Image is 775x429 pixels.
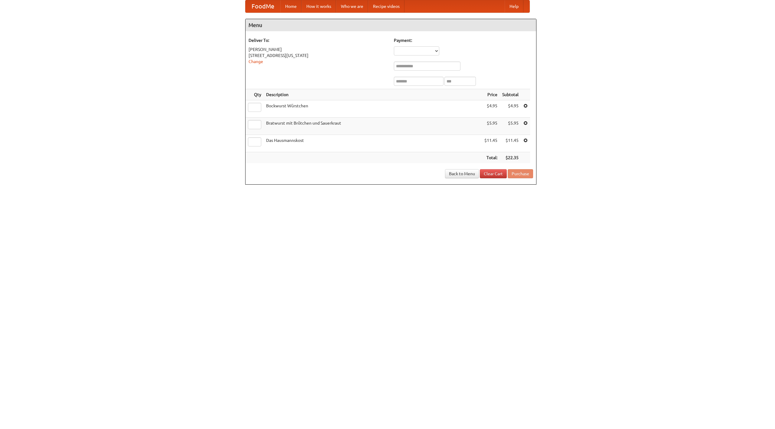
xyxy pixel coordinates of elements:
[249,37,388,43] h5: Deliver To:
[482,100,500,118] td: $4.95
[249,52,388,59] div: [STREET_ADDRESS][US_STATE]
[482,135,500,152] td: $11.45
[264,135,482,152] td: Das Hausmannskost
[482,152,500,163] th: Total:
[336,0,368,12] a: Who we are
[394,37,533,43] h5: Payment:
[368,0,404,12] a: Recipe videos
[264,118,482,135] td: Bratwurst mit Brötchen und Sauerkraut
[508,169,533,178] button: Purchase
[500,100,521,118] td: $4.95
[480,169,507,178] a: Clear Cart
[500,152,521,163] th: $22.35
[249,46,388,52] div: [PERSON_NAME]
[264,100,482,118] td: Bockwurst Würstchen
[280,0,302,12] a: Home
[246,89,264,100] th: Qty
[500,89,521,100] th: Subtotal
[500,135,521,152] td: $11.45
[445,169,479,178] a: Back to Menu
[264,89,482,100] th: Description
[505,0,523,12] a: Help
[302,0,336,12] a: How it works
[482,118,500,135] td: $5.95
[249,59,263,64] a: Change
[500,118,521,135] td: $5.95
[482,89,500,100] th: Price
[246,19,536,31] h4: Menu
[246,0,280,12] a: FoodMe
